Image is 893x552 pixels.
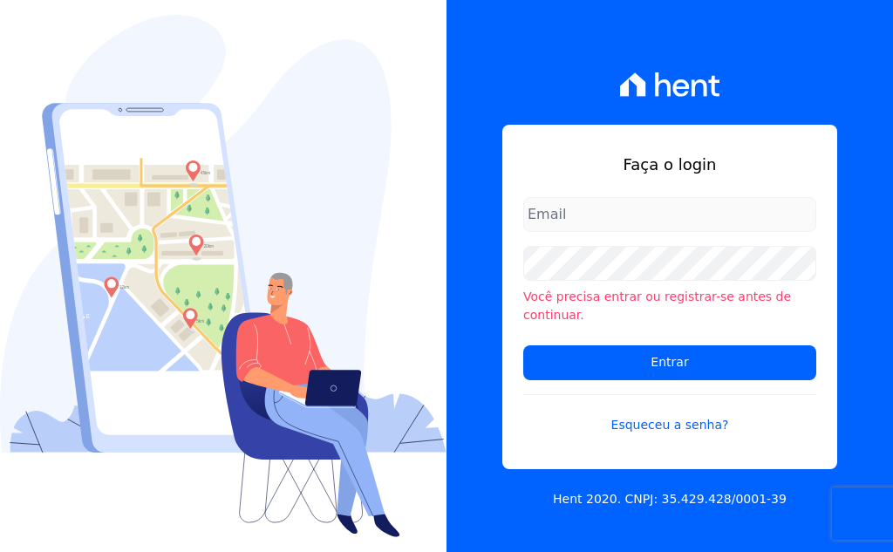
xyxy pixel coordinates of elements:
[553,490,787,508] p: Hent 2020. CNPJ: 35.429.428/0001-39
[523,197,816,232] input: Email
[523,394,816,434] a: Esqueceu a senha?
[523,153,816,176] h1: Faça o login
[523,288,816,324] li: Você precisa entrar ou registrar-se antes de continuar.
[523,345,816,380] input: Entrar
